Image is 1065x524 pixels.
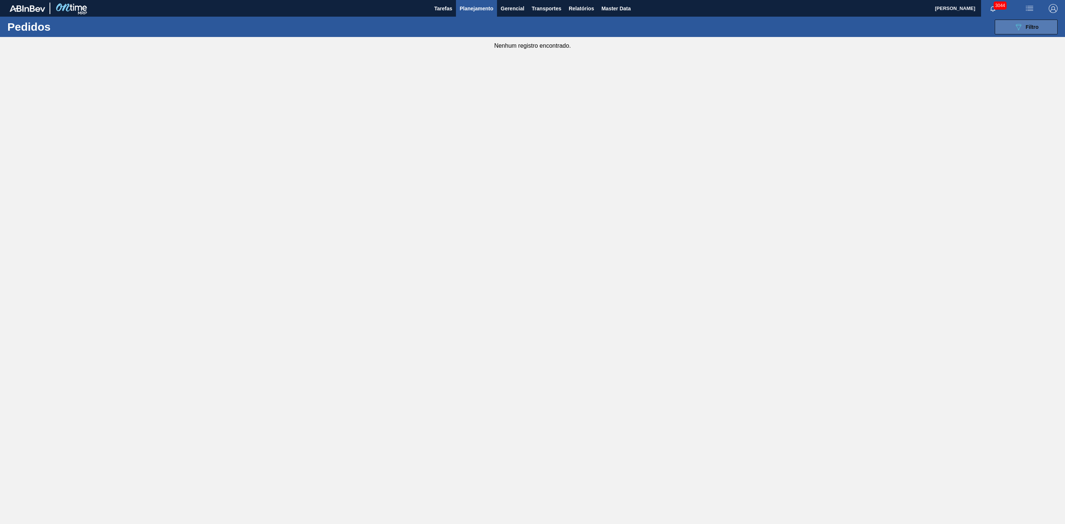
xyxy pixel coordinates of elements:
[994,1,1007,10] span: 3044
[569,4,594,13] span: Relatórios
[1026,24,1039,30] span: Filtro
[1025,4,1034,13] img: userActions
[501,4,524,13] span: Gerencial
[10,5,45,12] img: TNhmsLtSVTkK8tSr43FrP2fwEKptu5GPRR3wAAAABJRU5ErkJggg==
[601,4,630,13] span: Master Data
[460,4,493,13] span: Planejamento
[532,4,561,13] span: Transportes
[981,3,1005,14] button: Notificações
[995,20,1058,34] button: Filtro
[434,4,452,13] span: Tarefas
[7,23,124,31] h1: Pedidos
[1049,4,1058,13] img: Logout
